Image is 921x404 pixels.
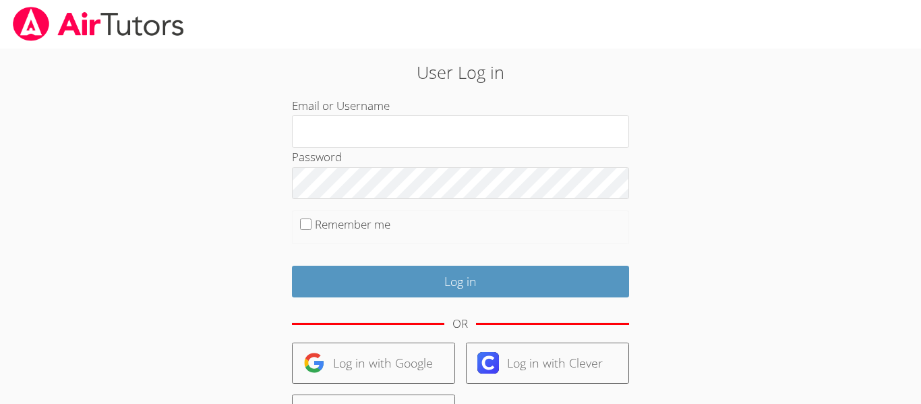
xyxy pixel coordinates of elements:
label: Remember me [315,217,390,232]
img: google-logo-50288ca7cdecda66e5e0955fdab243c47b7ad437acaf1139b6f446037453330a.svg [303,352,325,374]
img: airtutors_banner-c4298cdbf04f3fff15de1276eac7730deb9818008684d7c2e4769d2f7ddbe033.png [11,7,185,41]
div: OR [452,314,468,334]
input: Log in [292,266,629,297]
img: clever-logo-6eab21bc6e7a338710f1a6ff85c0baf02591cd810cc4098c63d3a4b26e2feb20.svg [477,352,499,374]
h2: User Log in [212,59,709,85]
a: Log in with Clever [466,343,629,384]
a: Log in with Google [292,343,455,384]
label: Email or Username [292,98,390,113]
label: Password [292,149,342,165]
